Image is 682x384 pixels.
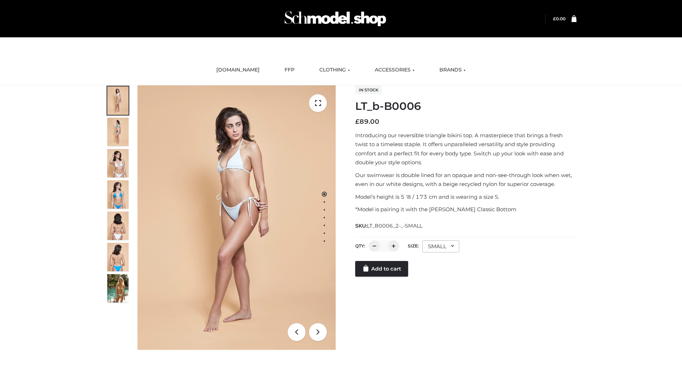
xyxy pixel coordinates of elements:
img: ArielClassicBikiniTop_CloudNine_AzureSky_OW114ECO_8-scaled.jpg [107,243,129,271]
h1: LT_b-B0006 [355,100,577,113]
bdi: 0.00 [553,16,565,21]
span: In stock [355,86,382,94]
img: Arieltop_CloudNine_AzureSky2.jpg [107,274,129,303]
a: FFP [279,62,300,78]
p: *Model is pairing it with the [PERSON_NAME] Classic Bottom [355,205,577,214]
img: Schmodel Admin 964 [282,5,389,33]
img: ArielClassicBikiniTop_CloudNine_AzureSky_OW114ECO_1 [137,85,336,350]
a: [DOMAIN_NAME] [211,62,265,78]
span: £ [553,16,556,21]
span: LT_B0006_2-_-SMALL [367,223,422,229]
a: BRANDS [434,62,471,78]
img: ArielClassicBikiniTop_CloudNine_AzureSky_OW114ECO_2-scaled.jpg [107,118,129,146]
bdi: 89.00 [355,118,379,126]
img: ArielClassicBikiniTop_CloudNine_AzureSky_OW114ECO_1-scaled.jpg [107,86,129,115]
p: Our swimwear is double lined for an opaque and non-see-through look when wet, even in our white d... [355,171,577,189]
img: ArielClassicBikiniTop_CloudNine_AzureSky_OW114ECO_7-scaled.jpg [107,212,129,240]
span: SKU: [355,222,423,230]
img: ArielClassicBikiniTop_CloudNine_AzureSky_OW114ECO_4-scaled.jpg [107,180,129,209]
a: ACCESSORIES [369,62,420,78]
p: Model’s height is 5 ‘8 / 173 cm and is wearing a size S. [355,192,577,202]
a: CLOTHING [314,62,355,78]
a: Add to cart [355,261,408,277]
span: £ [355,118,359,126]
label: Size: [408,243,419,249]
label: QTY: [355,243,365,249]
a: £0.00 [553,16,565,21]
img: ArielClassicBikiniTop_CloudNine_AzureSky_OW114ECO_3-scaled.jpg [107,149,129,177]
div: SMALL [422,240,459,252]
p: Introducing our reversible triangle bikini top. A masterpiece that brings a fresh twist to a time... [355,131,577,167]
